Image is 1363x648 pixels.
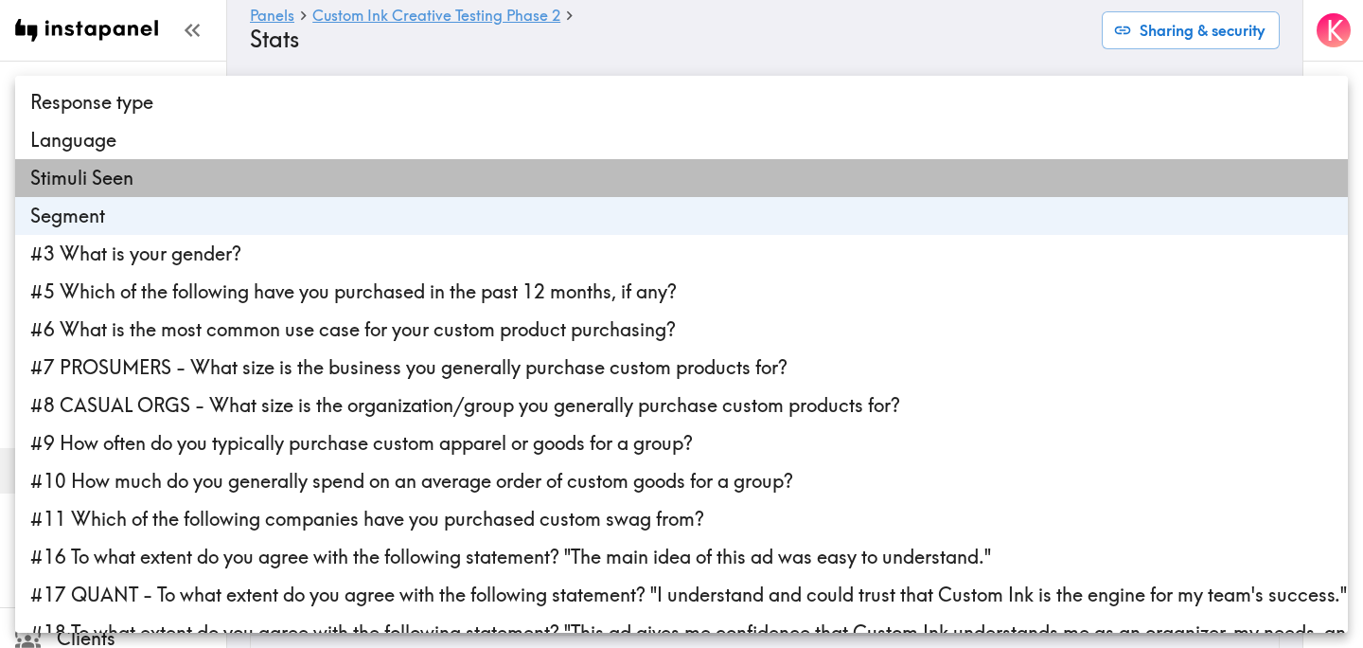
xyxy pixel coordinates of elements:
[15,311,1348,349] li: #6 What is the most common use case for your custom product purchasing?
[15,273,1348,311] li: #5 Which of the following have you purchased in the past 12 months, if any?
[15,121,1348,159] li: Language
[15,235,1348,273] li: #3 What is your gender?
[15,500,1348,538] li: #11 Which of the following companies have you purchased custom swag from?
[15,197,1348,235] li: Segment
[15,538,1348,576] li: #16 To what extent do you agree with the following statement? "The main idea of this ad was easy ...
[15,159,1348,197] li: Stimuli Seen
[15,387,1348,424] li: #8 CASUAL ORGS - What size is the organization/group you generally purchase custom products for?
[15,424,1348,462] li: #9 How often do you typically purchase custom apparel or goods for a group?
[15,462,1348,500] li: #10 How much do you generally spend on an average order of custom goods for a group?
[15,349,1348,387] li: #7 PROSUMERS - What size is the business you generally purchase custom products for?
[15,83,1348,121] li: Response type
[15,576,1348,614] li: #17 QUANT - To what extent do you agree with the following statement? "I understand and could tru...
